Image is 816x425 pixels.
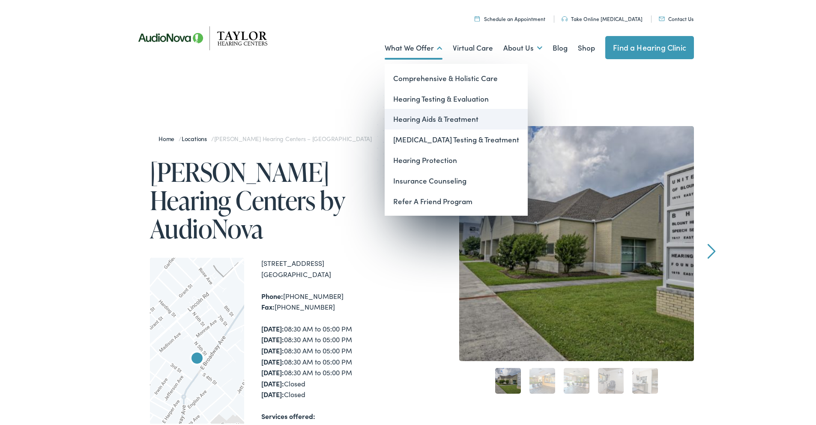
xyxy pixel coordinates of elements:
a: 4 [598,366,624,392]
strong: [DATE]: [261,333,284,342]
strong: Services offered: [261,410,315,419]
a: Next [708,242,716,257]
strong: [DATE]: [261,344,284,353]
strong: [DATE]: [261,388,284,397]
a: Shop [578,30,595,62]
div: [STREET_ADDRESS] [GEOGRAPHIC_DATA] [261,256,411,278]
a: Refer A Friend Program [385,190,528,210]
strong: Fax: [261,300,275,310]
span: [PERSON_NAME] Hearing Centers – [GEOGRAPHIC_DATA] [214,133,372,141]
div: [PHONE_NUMBER] [PHONE_NUMBER] [261,289,411,311]
a: 5 [632,366,658,392]
a: Schedule an Appointment [475,13,545,21]
strong: Phone: [261,289,283,299]
div: Taylor Hearing Centers by AudioNova [187,347,207,368]
a: What We Offer [385,30,442,62]
a: About Us [503,30,542,62]
a: 2 [529,366,555,392]
a: [MEDICAL_DATA] Testing & Treatment [385,128,528,148]
a: Hearing Aids & Treatment [385,107,528,128]
a: Virtual Care [453,30,493,62]
a: Blog [553,30,568,62]
img: utility icon [475,14,480,20]
strong: [DATE]: [261,377,284,386]
img: utility icon [659,15,665,19]
a: 1 [495,366,521,392]
strong: [DATE]: [261,366,284,375]
img: utility icon [562,15,568,20]
a: Hearing Protection [385,148,528,169]
h1: [PERSON_NAME] Hearing Centers by AudioNova [150,156,411,241]
strong: [DATE]: [261,322,284,332]
a: Hearing Testing & Evaluation [385,87,528,108]
a: Contact Us [659,13,693,21]
a: 3 [564,366,589,392]
a: Find a Hearing Clinic [605,34,694,57]
strong: [DATE]: [261,355,284,365]
a: Comprehensive & Holistic Care [385,66,528,87]
div: 08:30 AM to 05:00 PM 08:30 AM to 05:00 PM 08:30 AM to 05:00 PM 08:30 AM to 05:00 PM 08:30 AM to 0... [261,322,411,398]
span: / / [158,133,372,141]
a: Locations [182,133,211,141]
a: Home [158,133,179,141]
a: Insurance Counseling [385,169,528,190]
a: Take Online [MEDICAL_DATA] [562,13,643,21]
